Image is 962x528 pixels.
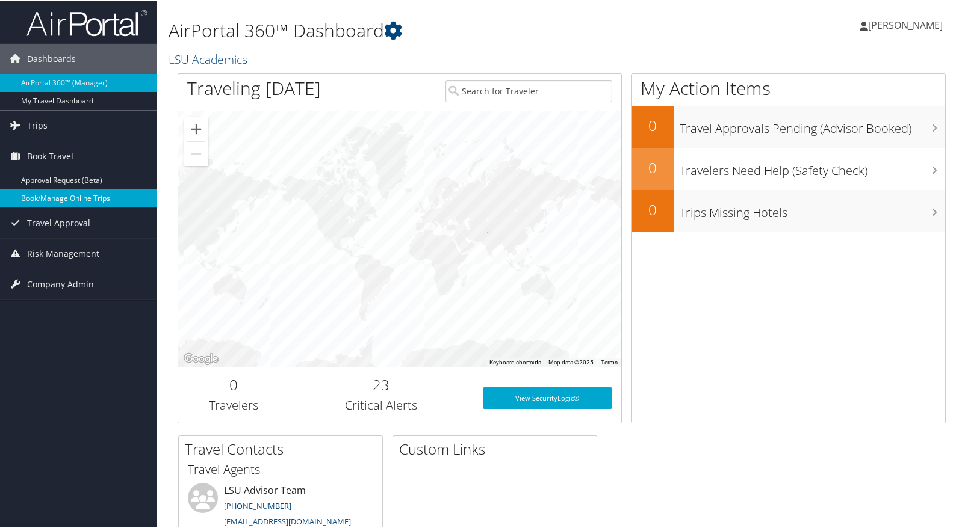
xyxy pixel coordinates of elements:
a: View SecurityLogic® [483,386,612,408]
h3: Travel Agents [188,460,373,477]
h2: 0 [632,114,674,135]
a: LSU Academics [169,50,250,66]
a: [PERSON_NAME] [860,6,955,42]
a: [PHONE_NUMBER] [224,499,291,510]
button: Zoom out [184,141,208,165]
a: Open this area in Google Maps (opens a new window) [181,350,221,366]
h3: Trips Missing Hotels [680,197,945,220]
h3: Travel Approvals Pending (Advisor Booked) [680,113,945,136]
h1: My Action Items [632,75,945,100]
h2: Custom Links [399,438,597,458]
span: Travel Approval [27,207,90,237]
h2: 0 [632,156,674,177]
a: 0Travelers Need Help (Safety Check) [632,147,945,189]
h2: 0 [187,373,280,394]
span: Company Admin [27,268,94,298]
h1: AirPortal 360™ Dashboard [169,17,693,42]
span: [PERSON_NAME] [868,17,943,31]
a: 0Travel Approvals Pending (Advisor Booked) [632,105,945,147]
input: Search for Traveler [445,79,612,101]
h3: Travelers [187,396,280,413]
h2: 23 [298,373,465,394]
span: Dashboards [27,43,76,73]
span: Book Travel [27,140,73,170]
span: Risk Management [27,238,99,268]
span: Trips [27,109,48,140]
h2: Travel Contacts [185,438,382,458]
img: airportal-logo.png [26,8,147,36]
a: 0Trips Missing Hotels [632,189,945,231]
img: Google [181,350,221,366]
h2: 0 [632,198,674,219]
button: Keyboard shortcuts [489,357,541,366]
h3: Travelers Need Help (Safety Check) [680,155,945,178]
a: Terms (opens in new tab) [601,358,618,364]
a: [EMAIL_ADDRESS][DOMAIN_NAME] [224,515,351,526]
h1: Traveling [DATE] [187,75,321,100]
span: Map data ©2025 [548,358,594,364]
button: Zoom in [184,116,208,140]
h3: Critical Alerts [298,396,465,413]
